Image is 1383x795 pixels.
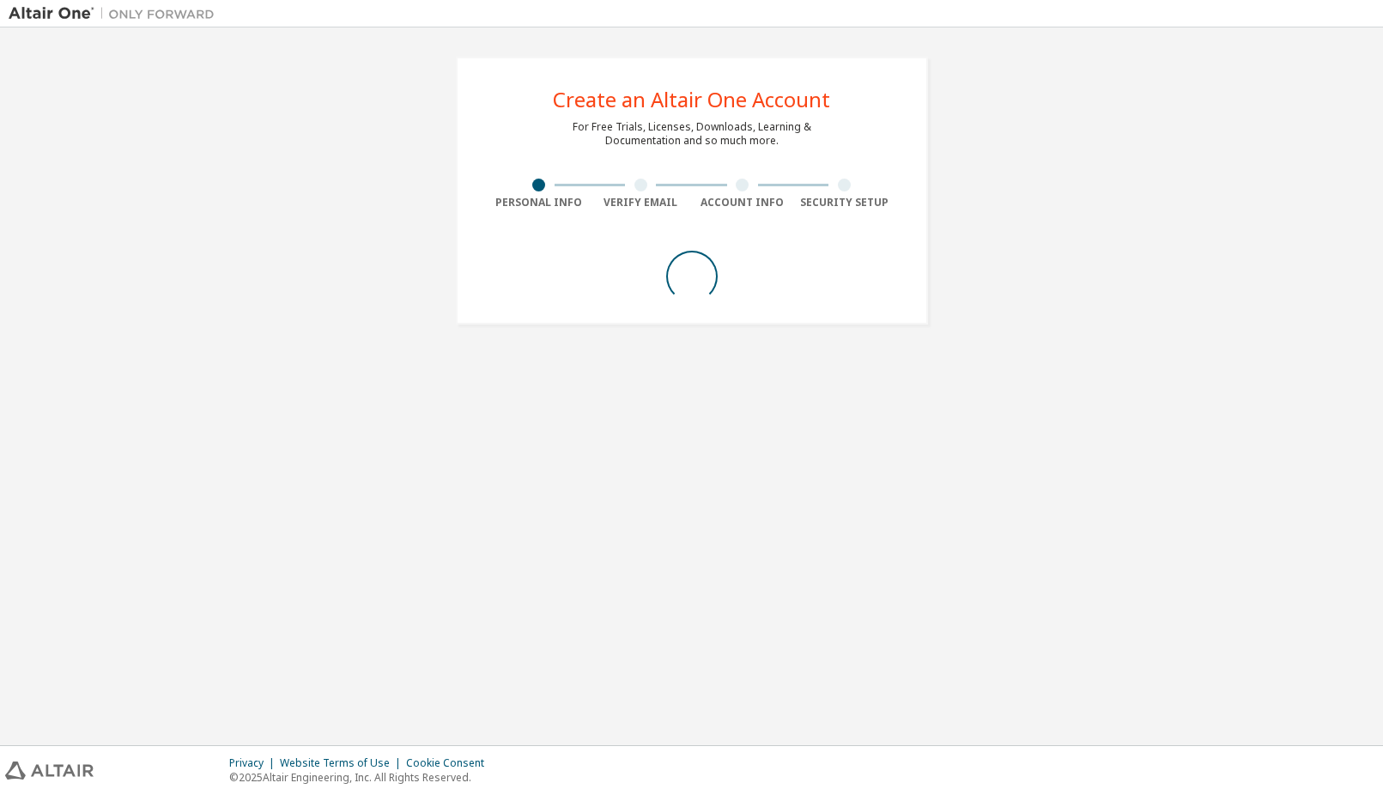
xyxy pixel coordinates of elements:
div: Account Info [692,196,794,209]
div: Create an Altair One Account [553,89,830,110]
div: For Free Trials, Licenses, Downloads, Learning & Documentation and so much more. [573,120,811,148]
img: altair_logo.svg [5,762,94,780]
div: Privacy [229,756,280,770]
div: Cookie Consent [406,756,494,770]
div: Verify Email [590,196,692,209]
p: © 2025 Altair Engineering, Inc. All Rights Reserved. [229,770,494,785]
div: Personal Info [488,196,591,209]
img: Altair One [9,5,223,22]
div: Security Setup [793,196,895,209]
div: Website Terms of Use [280,756,406,770]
